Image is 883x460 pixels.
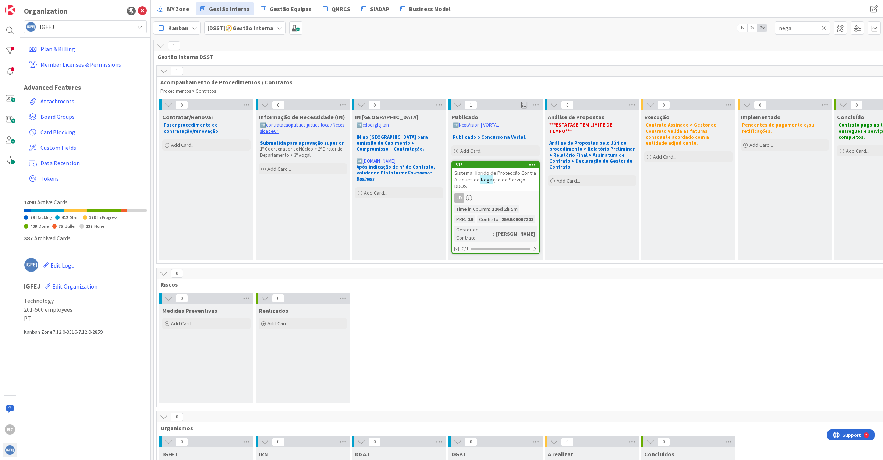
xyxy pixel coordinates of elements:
[657,438,670,446] span: 0
[454,215,465,223] div: PRR
[24,296,147,305] span: Technology
[153,2,194,15] a: MY Zone
[561,438,574,446] span: 0
[24,234,33,242] span: 387
[331,4,350,13] span: QNRCS
[260,146,345,158] p: 1º Coordenador de Núcleo > 2º Diretor de Departamento > 3º Vogal
[26,22,36,32] img: avatar
[30,223,37,229] span: 409
[175,294,188,303] span: 0
[168,24,188,32] span: Kanban
[318,2,355,15] a: QNRCS
[272,294,284,303] span: 0
[61,215,68,220] span: 412
[50,262,75,269] span: Edit Logo
[646,122,718,146] strong: Contrato Assinado > Gestor de Contrato valida as faturas consoante acordado com a entidade adjudi...
[494,230,537,238] div: [PERSON_NAME]
[5,5,15,15] img: Visit kanbanzone.com
[24,314,147,323] span: PT
[357,2,394,15] a: SIADAP
[480,175,493,184] mark: Nega
[175,100,188,109] span: 0
[40,22,130,32] span: IGFEJ
[452,162,539,191] div: 315Sistema Híbrido de Protecção Contra Ataques deNegação de Serviço DDOS
[357,170,433,182] em: Governance Business
[460,148,484,154] span: Add Card...
[465,215,466,223] span: :
[549,140,636,170] strong: Análise de Propostas pelo Júri do procedimento > Relatório Preliminar + Relatório Final > Assinat...
[42,258,75,273] button: Edit Logo
[357,164,436,182] strong: Após indicação de nº de Contrato, validar na Plataforma
[465,100,477,109] span: 1
[644,450,674,458] span: Concluidos
[171,67,183,75] span: 1
[162,307,217,314] span: Medidas Preventivas
[162,113,213,121] span: Contratar/Renovar
[175,438,188,446] span: 0
[24,279,147,294] h1: IGFEJ
[466,215,475,223] div: 19
[58,223,63,229] span: 75
[5,424,15,435] div: RC
[39,223,49,229] span: Done
[644,113,670,121] span: Execução
[368,100,381,109] span: 0
[97,215,117,220] span: In Progress
[490,205,519,213] div: 126d 2h 5m
[454,170,536,183] span: Sistema Híbrido de Protecção Contra Ataques de
[30,215,35,220] span: 79
[455,162,539,167] div: 315
[272,100,284,109] span: 0
[26,125,147,139] a: Card Blocking
[256,2,316,15] a: Gestão Equipas
[267,320,291,327] span: Add Card...
[36,215,52,220] span: Backlog
[171,413,183,421] span: 0
[454,176,525,190] span: ção de Serviço DDOS
[749,142,773,148] span: Add Card...
[259,450,268,458] span: IRN
[40,128,144,137] span: Card Blocking
[454,226,493,242] div: Gestor de Contrato
[362,158,396,164] a: [DOMAIN_NAME]
[26,95,147,108] a: Attachments
[164,122,220,134] strong: Fazer procedimento de contratação/renovação.
[409,4,451,13] span: Business Model
[355,113,418,121] span: IN Aprovada
[52,283,97,290] span: Edit Organization
[162,450,178,458] span: IGFEJ
[26,172,147,185] a: Tokens
[196,2,254,15] a: Gestão Interna
[747,24,757,32] span: 2x
[270,4,312,13] span: Gestão Equipas
[94,223,104,229] span: None
[5,445,15,455] img: avatar
[370,4,389,13] span: SIADAP
[24,84,147,92] h1: Advanced Features
[548,113,604,121] span: Análise de Propostas
[757,24,767,32] span: 3x
[24,305,147,314] span: 201-500 employees
[259,307,288,314] span: Realizados
[453,122,538,128] p: ➡️
[260,122,344,134] a: contratacaopublica.justica.local/NecessidadeAP
[837,113,864,121] span: Concluído
[653,153,677,160] span: Add Card...
[89,215,96,220] span: 278
[26,110,147,123] a: Board Groups
[171,269,183,278] span: 0
[24,6,68,17] div: Organization
[493,230,494,238] span: :
[454,193,464,203] div: JD
[65,223,76,229] span: Buffer
[209,4,250,13] span: Gestão Interna
[167,4,189,13] span: MY Zone
[846,148,869,154] span: Add Card...
[272,438,284,446] span: 0
[24,234,147,243] div: Archived Cards
[454,205,489,213] div: Time in Column
[657,100,670,109] span: 0
[396,2,455,15] a: Business Model
[489,205,490,213] span: :
[368,438,381,446] span: 0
